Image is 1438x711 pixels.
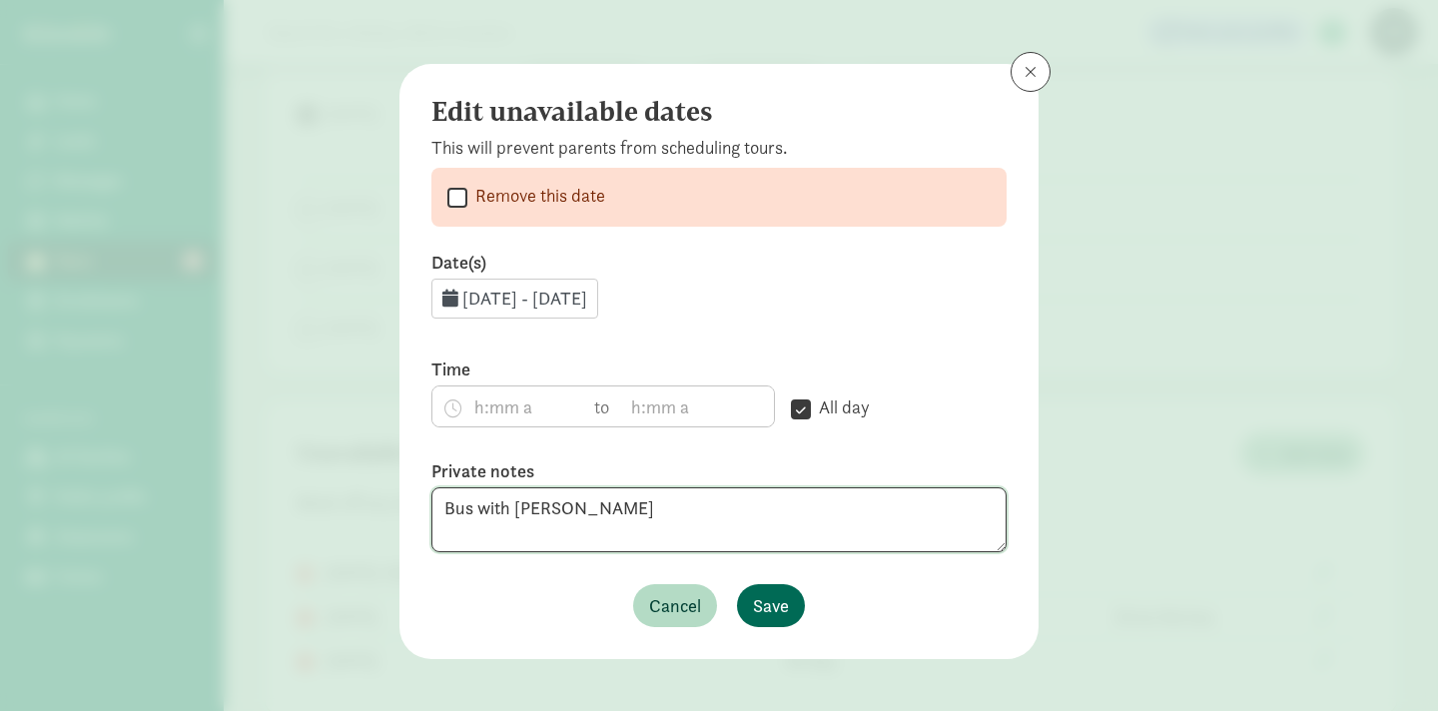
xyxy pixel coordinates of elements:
[649,592,701,619] span: Cancel
[467,184,605,208] label: Remove this date
[594,393,612,420] span: to
[737,584,805,627] button: Save
[431,357,775,381] label: Time
[753,592,789,619] span: Save
[1338,615,1438,711] iframe: Chat Widget
[431,136,1007,160] p: This will prevent parents from scheduling tours.
[622,386,774,426] input: h:mm a
[431,251,1007,275] label: Date(s)
[633,584,717,627] button: Cancel
[431,459,1007,483] label: Private notes
[811,395,870,419] label: All day
[462,287,587,310] span: [DATE] - [DATE]
[432,386,584,426] input: h:mm a
[431,96,991,128] h4: Edit unavailable dates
